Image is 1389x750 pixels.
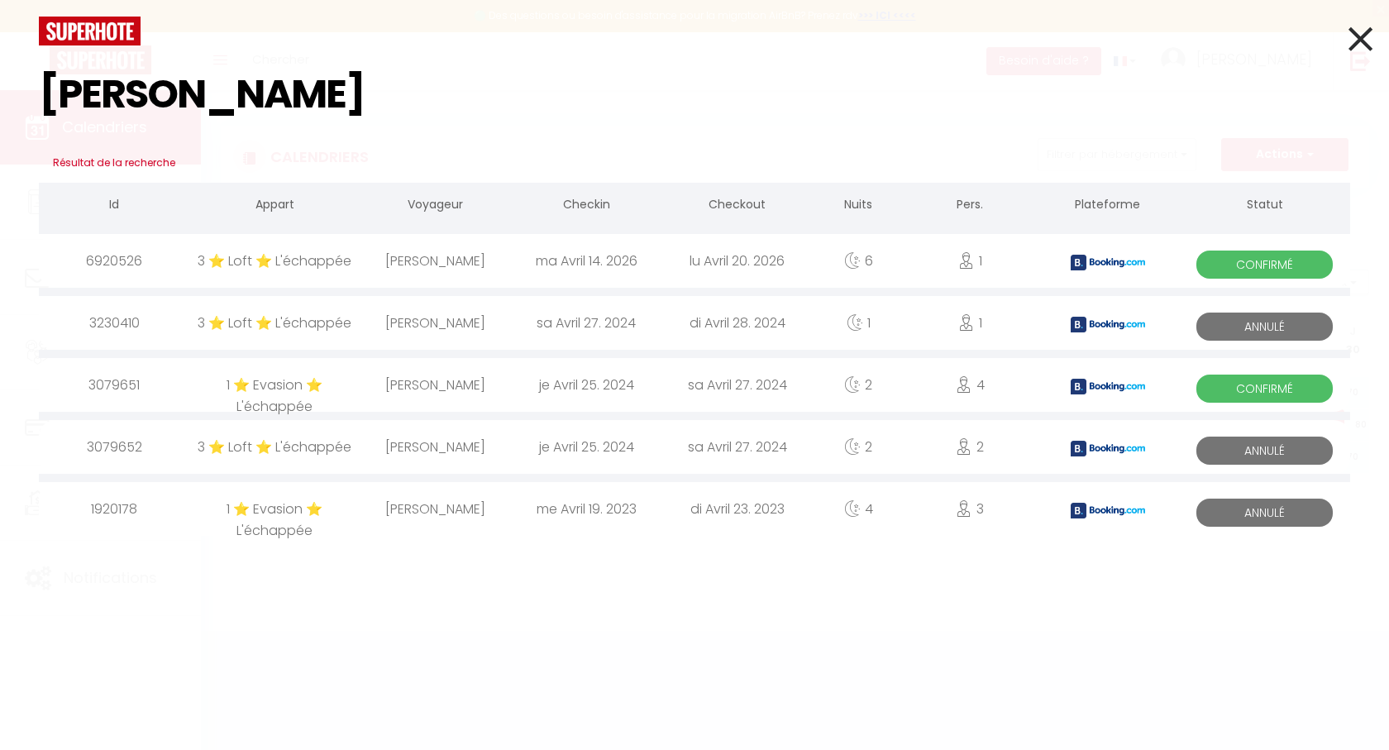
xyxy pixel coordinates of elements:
img: logo [39,17,141,45]
span: Annulé [1196,437,1333,465]
div: di Avril 23. 2023 [661,482,812,536]
img: booking2.png [1071,255,1145,270]
span: Confirmé [1196,375,1333,403]
img: booking2.png [1071,379,1145,394]
th: Appart [189,183,360,230]
span: Confirmé [1196,251,1333,279]
div: 4 [905,358,1036,412]
th: Nuits [813,183,905,230]
div: 2 [813,358,905,412]
div: [PERSON_NAME] [360,296,511,350]
input: Tapez pour rechercher... [39,45,1350,143]
span: Annulé [1196,499,1333,527]
th: Voyageur [360,183,511,230]
div: [PERSON_NAME] [360,234,511,288]
div: je Avril 25. 2024 [511,358,661,412]
th: Checkout [661,183,812,230]
div: 6920526 [39,234,189,288]
h3: Résultat de la recherche [39,143,1350,183]
img: booking2.png [1071,317,1145,332]
div: 3 ⭐ Loft ⭐ L'échappée [189,234,360,288]
th: Plateforme [1035,183,1179,230]
div: [PERSON_NAME] [360,358,511,412]
div: 3079651 [39,358,189,412]
img: booking2.png [1071,441,1145,456]
div: di Avril 28. 2024 [661,296,812,350]
th: Checkin [511,183,661,230]
div: 3 ⭐ Loft ⭐ L'échappée [189,296,360,350]
div: 3079652 [39,420,189,474]
th: Statut [1180,183,1350,230]
span: Annulé [1196,313,1333,341]
div: 2 [905,420,1036,474]
div: je Avril 25. 2024 [511,420,661,474]
div: 1 [905,234,1036,288]
div: sa Avril 27. 2024 [661,358,812,412]
div: 6 [813,234,905,288]
div: 2 [813,420,905,474]
div: 3 [905,482,1036,536]
div: ma Avril 14. 2026 [511,234,661,288]
div: 1920178 [39,482,189,536]
div: 1 ⭐ Evasion ⭐ L'échappée [189,482,360,536]
div: [PERSON_NAME] [360,420,511,474]
th: Id [39,183,189,230]
div: 3230410 [39,296,189,350]
div: sa Avril 27. 2024 [661,420,812,474]
div: 1 ⭐ Evasion ⭐ L'échappée [189,358,360,412]
div: [PERSON_NAME] [360,482,511,536]
div: 3 ⭐ Loft ⭐ L'échappée [189,420,360,474]
div: sa Avril 27. 2024 [511,296,661,350]
div: me Avril 19. 2023 [511,482,661,536]
img: booking2.png [1071,503,1145,518]
th: Pers. [905,183,1036,230]
div: 1 [813,296,905,350]
div: 4 [813,482,905,536]
div: 1 [905,296,1036,350]
div: lu Avril 20. 2026 [661,234,812,288]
